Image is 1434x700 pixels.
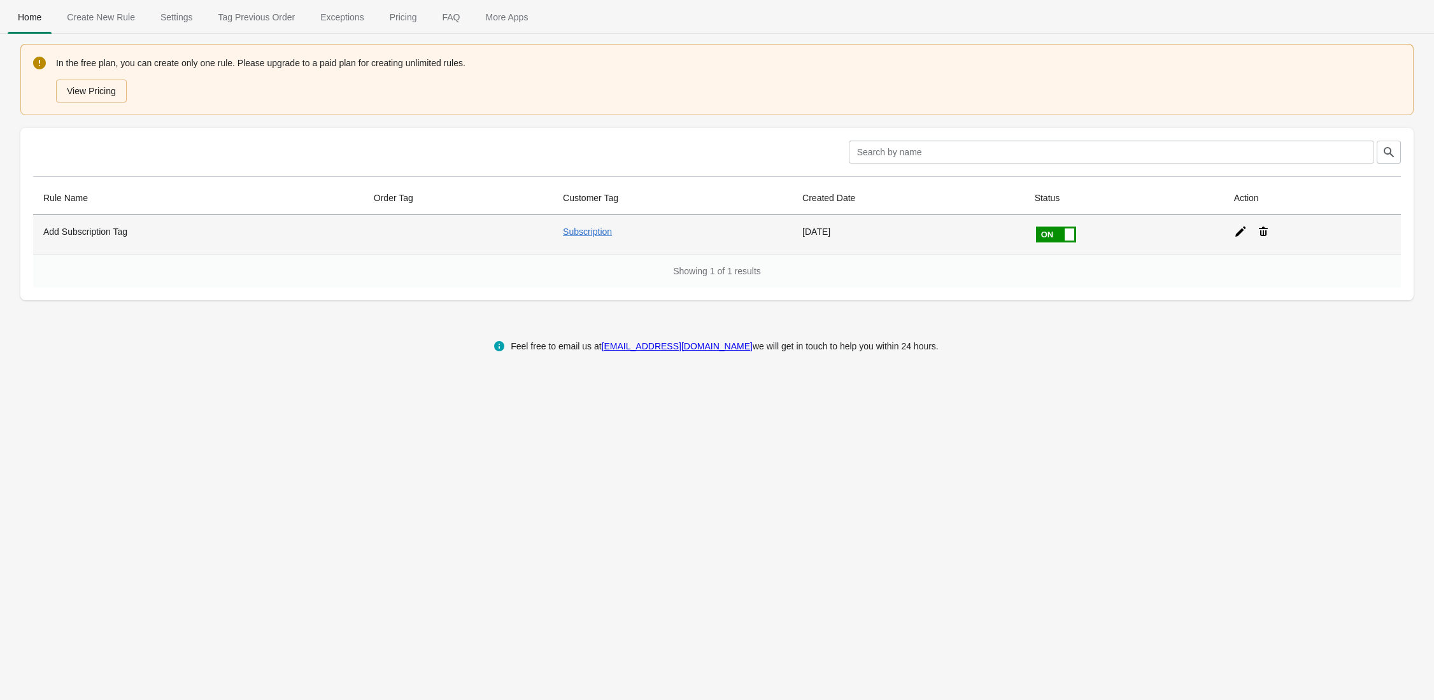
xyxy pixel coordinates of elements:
[56,80,127,102] button: View Pricing
[56,55,1401,104] div: In the free plan, you can create only one rule. Please upgrade to a paid plan for creating unlimi...
[602,341,753,351] a: [EMAIL_ADDRESS][DOMAIN_NAME]
[792,215,1025,254] td: [DATE]
[511,339,939,354] div: Feel free to email us at we will get in touch to help you within 24 hours.
[208,6,306,29] span: Tag Previous Order
[792,181,1025,215] th: Created Date
[150,6,203,29] span: Settings
[563,227,612,237] a: Subscription
[57,6,145,29] span: Create New Rule
[1025,181,1224,215] th: Status
[432,6,470,29] span: FAQ
[54,1,148,34] button: Create_New_Rule
[33,181,364,215] th: Rule Name
[553,181,792,215] th: Customer Tag
[8,6,52,29] span: Home
[1224,181,1401,215] th: Action
[310,6,374,29] span: Exceptions
[364,181,553,215] th: Order Tag
[33,215,364,254] th: Add Subscription Tag
[849,141,1374,164] input: Search by name
[380,6,427,29] span: Pricing
[148,1,206,34] button: Settings
[475,6,538,29] span: More Apps
[33,254,1401,288] div: Showing 1 of 1 results
[5,1,54,34] button: Home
